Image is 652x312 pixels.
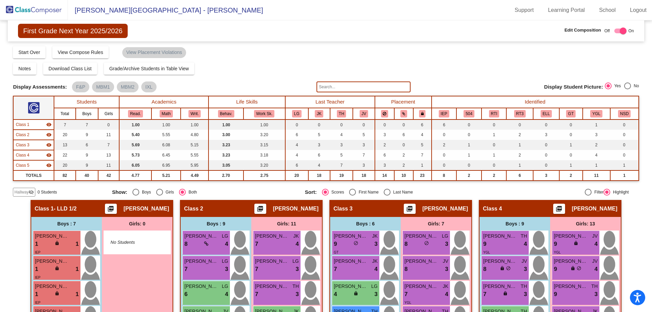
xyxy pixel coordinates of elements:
[445,240,448,249] span: 3
[308,130,330,140] td: 5
[285,170,308,181] td: 20
[122,47,186,58] mat-chip: View Placement Violations
[533,150,559,160] td: 0
[334,251,339,254] span: GT
[432,108,456,120] th: Individualized Education Plan
[559,120,583,130] td: 0
[583,170,610,181] td: 11
[13,160,54,170] td: Jessica Cagno - No Class Name
[92,81,114,92] mat-chip: MBM1
[29,189,34,195] mat-icon: visibility_off
[432,150,456,160] td: 0
[128,110,143,117] button: Read.
[54,160,76,170] td: 20
[610,108,639,120] th: New Student to District
[506,150,533,160] td: 2
[46,142,52,148] mat-icon: visibility
[209,96,285,108] th: Life Skills
[141,81,157,92] mat-chip: IXL
[506,160,533,170] td: 1
[372,233,378,240] span: JK
[181,160,209,170] td: 5.95
[76,140,98,150] td: 6
[296,240,299,249] span: 4
[16,122,29,128] span: Class 1
[337,110,346,117] button: TH
[98,170,120,181] td: 42
[76,160,98,170] td: 9
[35,251,40,254] span: IEP
[479,217,550,231] div: Boys : 9
[574,241,578,245] span: lock
[583,160,610,170] td: 1
[54,170,76,181] td: 82
[394,160,413,170] td: 2
[16,162,29,168] span: Class 5
[482,108,506,120] th: Response to Intervention
[13,130,54,140] td: Angelique Sheehan - No Class Name
[610,140,639,150] td: 0
[55,241,59,245] span: lock
[543,5,591,16] a: Learning Portal
[54,140,76,150] td: 13
[506,140,533,150] td: 1
[432,130,456,140] td: 0
[305,189,493,196] mat-radio-group: Select an option
[594,5,621,16] a: School
[285,160,308,170] td: 6
[315,110,324,117] button: JK
[104,62,195,75] button: Grade/Archive Students in Table View
[482,150,506,160] td: 1
[18,50,40,55] span: Start Over
[353,120,375,130] td: 0
[139,189,151,195] div: Boys
[353,150,375,160] td: 7
[413,150,432,160] td: 7
[330,140,353,150] td: 3
[550,217,621,231] div: Girls: 13
[360,110,368,117] button: JV
[456,130,482,140] td: 0
[394,120,413,130] td: 0
[559,108,583,120] th: Gifted and Talented
[394,130,413,140] td: 6
[595,240,598,249] span: 4
[308,120,330,130] td: 0
[13,150,54,160] td: Tiffany Sofranko - No Class Name
[583,140,610,150] td: 2
[308,140,330,150] td: 3
[43,62,97,75] button: Download Class List
[112,189,300,196] mat-radio-group: Select an option
[181,150,209,160] td: 5.55
[181,130,209,140] td: 4.80
[49,66,92,71] span: Download Class List
[566,110,576,117] button: GT
[353,160,375,170] td: 3
[394,108,413,120] th: Keep with students
[333,205,352,212] span: Class 3
[98,160,120,170] td: 11
[391,189,413,195] div: Last Name
[583,150,610,160] td: 4
[554,240,557,249] span: 9
[119,120,151,130] td: 1.00
[404,240,407,249] span: 8
[533,140,559,150] td: 0
[31,217,102,231] div: Boys : 7
[375,150,394,160] td: 6
[209,170,243,181] td: 2.70
[509,5,539,16] a: Support
[442,233,448,240] span: LG
[559,150,583,160] td: 0
[432,120,456,130] td: 6
[112,189,127,195] span: Show:
[255,233,289,240] span: [PERSON_NAME]
[583,120,610,130] td: 1
[553,204,565,214] button: Print Students Details
[506,108,533,120] th: Tier 3 - Response to Intervention
[305,189,317,195] span: Sort:
[533,130,559,140] td: 3
[119,170,151,181] td: 4.77
[394,140,413,150] td: 0
[163,189,174,195] div: Girls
